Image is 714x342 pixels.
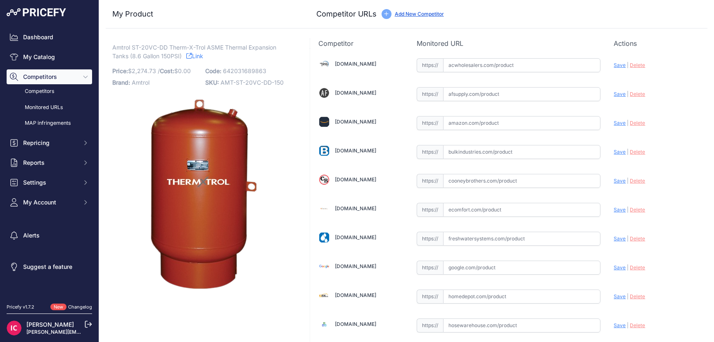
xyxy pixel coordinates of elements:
input: afsupply.com/product [443,87,600,101]
span: https:// [417,261,443,275]
span: Delete [630,207,645,213]
span: | [627,322,629,328]
p: Actions [614,38,699,48]
h3: My Product [112,8,293,20]
span: Competitors [23,73,77,81]
span: Delete [630,120,645,126]
button: Repricing [7,135,92,150]
button: Reports [7,155,92,170]
span: Reports [23,159,77,167]
input: cooneybrothers.com/product [443,174,600,188]
span: Delete [630,178,645,184]
span: New [50,304,66,311]
span: https:// [417,290,443,304]
input: ecomfort.com/product [443,203,600,217]
span: https:// [417,232,443,246]
a: [DOMAIN_NAME] [335,292,376,298]
span: Save [614,207,626,213]
img: Pricefy Logo [7,8,66,17]
span: https:// [417,87,443,101]
a: [DOMAIN_NAME] [335,61,376,67]
input: bulkindustries.com/product [443,145,600,159]
a: Suggest a feature [7,259,92,274]
a: [DOMAIN_NAME] [335,147,376,154]
span: Amtrol [132,79,149,86]
span: | [627,149,629,155]
span: 2,274.73 [132,67,156,74]
span: Delete [630,62,645,68]
a: Add New Competitor [395,11,444,17]
span: Settings [23,178,77,187]
a: MAP infringements [7,116,92,131]
a: [DOMAIN_NAME] [335,263,376,269]
span: Save [614,178,626,184]
span: Delete [630,235,645,242]
div: Pricefy v1.7.2 [7,304,34,311]
span: Repricing [23,139,77,147]
span: Delete [630,149,645,155]
span: Code: [205,67,221,74]
span: AMT-ST-20VC-DD-150 [221,79,284,86]
span: | [627,293,629,299]
span: | [627,235,629,242]
span: Brand: [112,79,130,86]
a: Competitors [7,84,92,99]
span: Save [614,120,626,126]
span: Cost: [160,67,174,74]
span: https:// [417,203,443,217]
button: Settings [7,175,92,190]
span: Save [614,91,626,97]
a: Link [186,51,203,61]
span: Price: [112,67,128,74]
span: Save [614,62,626,68]
a: Dashboard [7,30,92,45]
span: Save [614,149,626,155]
a: [DOMAIN_NAME] [335,119,376,125]
span: https:// [417,145,443,159]
span: / $ [158,67,191,74]
a: [DOMAIN_NAME] [335,90,376,96]
span: https:// [417,116,443,130]
span: Delete [630,91,645,97]
nav: Sidebar [7,30,92,294]
span: Delete [630,322,645,328]
span: | [627,62,629,68]
a: [PERSON_NAME] [26,321,74,328]
a: [PERSON_NAME][EMAIL_ADDRESS][DOMAIN_NAME] [26,329,154,335]
span: My Account [23,198,77,207]
span: Save [614,264,626,271]
h3: Competitor URLs [316,8,377,20]
span: | [627,178,629,184]
span: | [627,207,629,213]
span: | [627,91,629,97]
button: My Account [7,195,92,210]
input: hosewarehouse.com/product [443,318,600,332]
span: https:// [417,318,443,332]
span: https:// [417,174,443,188]
span: Amtrol ST-20VC-DD Therm-X-Trol ASME Thermal Expansion Tanks (8.6 Gallon 150PSI) [112,42,276,61]
a: [DOMAIN_NAME] [335,205,376,211]
span: https:// [417,58,443,72]
p: $ [112,65,200,77]
p: Monitored URL [417,38,600,48]
a: Monitored URLs [7,100,92,115]
p: Competitor [318,38,404,48]
span: Save [614,235,626,242]
input: acwholesalers.com/product [443,58,600,72]
span: Delete [630,293,645,299]
span: | [627,264,629,271]
a: My Catalog [7,50,92,64]
input: freshwatersystems.com/product [443,232,600,246]
a: [DOMAIN_NAME] [335,321,376,327]
a: [DOMAIN_NAME] [335,234,376,240]
span: 0.00 [178,67,191,74]
input: google.com/product [443,261,600,275]
span: SKU: [205,79,219,86]
span: Save [614,293,626,299]
a: [DOMAIN_NAME] [335,176,376,183]
input: amazon.com/product [443,116,600,130]
input: homedepot.com/product [443,290,600,304]
a: Changelog [68,304,92,310]
span: | [627,120,629,126]
span: Delete [630,264,645,271]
